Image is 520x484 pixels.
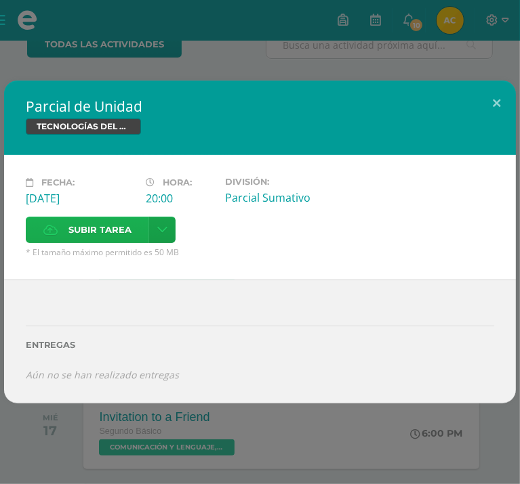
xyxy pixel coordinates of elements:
div: [DATE] [26,191,135,206]
h2: Parcial de Unidad [26,97,494,116]
span: * El tamaño máximo permitido es 50 MB [26,246,494,258]
div: 20:00 [146,191,215,206]
label: Entregas [26,340,494,350]
label: División: [226,177,335,187]
span: Fecha: [41,177,75,188]
span: Hora: [163,177,192,188]
button: Close (Esc) [477,81,516,127]
span: TECNOLOGÍAS DEL APRENDIZAJE Y LA COMUNICACIÓN [26,118,141,135]
i: Aún no se han realizado entregas [26,368,179,381]
span: Subir tarea [68,217,132,242]
div: Parcial Sumativo [226,190,335,205]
